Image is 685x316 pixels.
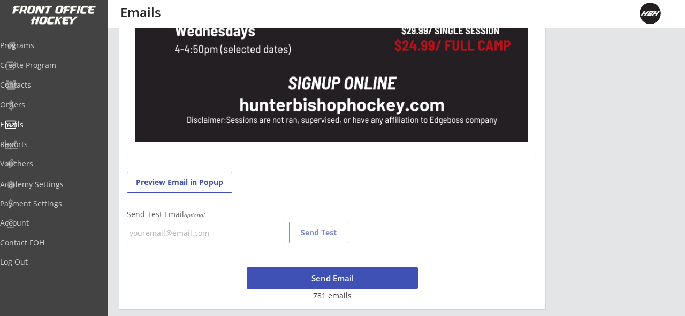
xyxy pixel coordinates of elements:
[127,222,284,243] input: youremail@email.com
[289,222,348,243] button: Send Test
[127,172,232,193] button: Preview Email in Popup
[292,290,372,301] div: 781 emails
[127,211,283,218] div: Send Test Email
[184,211,205,219] em: optional
[247,267,418,289] button: Send Email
